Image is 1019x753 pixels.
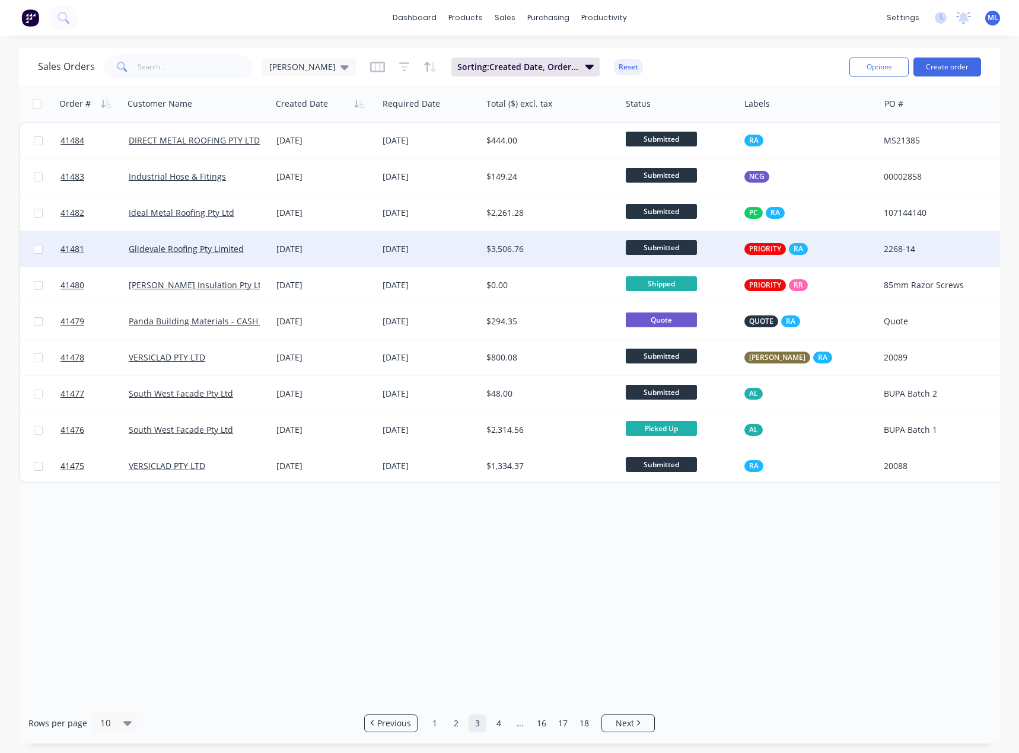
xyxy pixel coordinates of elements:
[129,460,205,471] a: VERSICLAD PTY LTD
[486,352,610,363] div: $800.08
[60,352,84,363] span: 41478
[59,98,91,110] div: Order #
[276,207,373,219] div: [DATE]
[626,168,697,183] span: Submitted
[60,460,84,472] span: 41475
[38,61,95,72] h1: Sales Orders
[744,207,785,219] button: PCRA
[749,315,773,327] span: QUOTE
[744,243,808,255] button: PRIORITYRA
[749,279,781,291] span: PRIORITY
[486,243,610,255] div: $3,506.76
[383,243,477,255] div: [DATE]
[383,135,477,146] div: [DATE]
[383,460,477,472] div: [DATE]
[60,207,84,219] span: 41482
[129,315,279,327] a: Panda Building Materials - CASH SALE
[884,279,997,291] div: 85mm Razor Screws
[818,352,827,363] span: RA
[387,9,442,27] a: dashboard
[426,714,444,732] a: Page 1
[377,717,411,729] span: Previous
[486,315,610,327] div: $294.35
[60,304,129,339] a: 41479
[626,98,651,110] div: Status
[383,279,477,291] div: [DATE]
[276,171,373,183] div: [DATE]
[490,714,508,732] a: Page 4
[60,315,84,327] span: 41479
[749,243,781,255] span: PRIORITY
[744,424,763,436] button: AL
[489,9,521,27] div: sales
[383,424,477,436] div: [DATE]
[60,376,129,411] a: 41477
[60,159,129,194] a: 41483
[988,12,998,23] span: ML
[60,135,84,146] span: 41484
[383,171,477,183] div: [DATE]
[626,421,697,436] span: Picked Up
[60,231,129,267] a: 41481
[626,457,697,472] span: Submitted
[533,714,550,732] a: Page 16
[60,171,84,183] span: 41483
[60,424,84,436] span: 41476
[749,207,758,219] span: PC
[884,352,997,363] div: 20089
[744,352,832,363] button: [PERSON_NAME]RA
[626,312,697,327] span: Quote
[744,315,800,327] button: QUOTERA
[128,98,192,110] div: Customer Name
[884,207,997,219] div: 107144140
[276,352,373,363] div: [DATE]
[626,132,697,146] span: Submitted
[129,352,205,363] a: VERSICLAD PTY LTD
[884,388,997,400] div: BUPA Batch 2
[60,388,84,400] span: 41477
[28,717,87,729] span: Rows per page
[60,412,129,448] a: 41476
[884,460,997,472] div: 20088
[486,135,610,146] div: $444.00
[276,98,328,110] div: Created Date
[129,279,266,291] a: [PERSON_NAME] Insulation Pty Ltd
[276,388,373,400] div: [DATE]
[383,98,440,110] div: Required Date
[749,135,759,146] span: RA
[786,315,795,327] span: RA
[60,123,129,158] a: 41484
[383,207,477,219] div: [DATE]
[359,714,660,732] ul: Pagination
[626,276,697,291] span: Shipped
[626,204,697,219] span: Submitted
[138,55,253,79] input: Search...
[794,279,803,291] span: RR
[486,207,610,219] div: $2,261.28
[276,279,373,291] div: [DATE]
[486,388,610,400] div: $48.00
[486,98,552,110] div: Total ($) excl. tax
[21,9,39,27] img: Factory
[749,171,765,183] span: NCG
[554,714,572,732] a: Page 17
[276,460,373,472] div: [DATE]
[616,717,634,729] span: Next
[770,207,780,219] span: RA
[276,135,373,146] div: [DATE]
[129,135,260,146] a: DIRECT METAL ROOFING PTY LTD
[575,714,593,732] a: Page 18
[129,243,244,254] a: Glidevale Roofing Pty Limited
[744,98,770,110] div: Labels
[744,388,763,400] button: AL
[744,135,763,146] button: RA
[486,171,610,183] div: $149.24
[276,424,373,436] div: [DATE]
[383,388,477,400] div: [DATE]
[884,98,903,110] div: PO #
[749,460,759,472] span: RA
[511,714,529,732] a: Jump forward
[884,135,997,146] div: MS21385
[626,349,697,363] span: Submitted
[276,315,373,327] div: [DATE]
